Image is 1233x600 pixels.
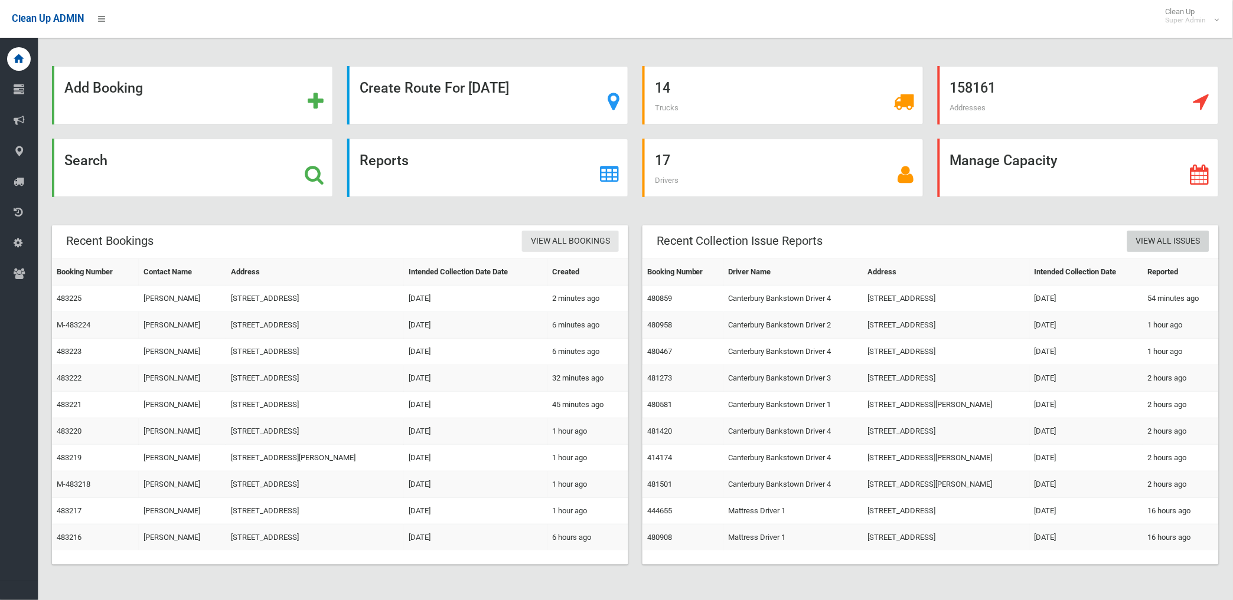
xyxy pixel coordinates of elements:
td: [DATE] [1030,365,1143,392]
td: [STREET_ADDRESS] [226,365,404,392]
td: [DATE] [404,445,548,471]
a: 480859 [647,294,672,303]
th: Booking Number [642,259,724,286]
span: Clean Up ADMIN [12,13,84,24]
td: [STREET_ADDRESS] [226,286,404,312]
a: 480958 [647,320,672,329]
a: 483216 [57,533,81,542]
td: 1 hour ago [548,418,628,445]
header: Recent Bookings [52,229,168,253]
a: 481273 [647,373,672,382]
td: 45 minutes ago [548,392,628,418]
strong: Add Booking [64,80,143,96]
td: [STREET_ADDRESS] [226,392,404,418]
a: 483222 [57,373,81,382]
a: 483219 [57,453,81,462]
td: Mattress Driver 1 [724,498,863,524]
a: 14 Trucks [642,66,924,124]
td: 1 hour ago [1143,312,1219,339]
td: [DATE] [404,365,548,392]
td: 1 hour ago [548,498,628,524]
th: Created [548,259,628,286]
a: 17 Drivers [642,139,924,197]
strong: Search [64,152,107,169]
td: [STREET_ADDRESS] [863,418,1030,445]
td: [PERSON_NAME] [139,498,226,524]
td: 6 minutes ago [548,339,628,365]
td: [DATE] [1030,471,1143,498]
td: 2 hours ago [1143,365,1219,392]
a: Add Booking [52,66,333,124]
span: Drivers [655,176,679,185]
td: [DATE] [404,498,548,524]
span: Clean Up [1160,7,1218,25]
td: 2 hours ago [1143,471,1219,498]
td: [DATE] [404,471,548,498]
td: [DATE] [404,418,548,445]
a: Search [52,139,333,197]
td: 16 hours ago [1143,498,1219,524]
td: 1 hour ago [548,445,628,471]
td: [DATE] [404,392,548,418]
td: [DATE] [1030,339,1143,365]
td: [PERSON_NAME] [139,286,226,312]
a: 480581 [647,400,672,409]
a: 414174 [647,453,672,462]
td: 6 minutes ago [548,312,628,339]
td: [DATE] [1030,286,1143,312]
small: Super Admin [1166,16,1206,25]
td: [PERSON_NAME] [139,365,226,392]
td: [STREET_ADDRESS][PERSON_NAME] [863,445,1030,471]
a: 480908 [647,533,672,542]
a: 483225 [57,294,81,303]
th: Reported [1143,259,1219,286]
strong: Reports [360,152,409,169]
a: 158161 Addresses [938,66,1219,124]
td: 2 hours ago [1143,392,1219,418]
td: 2 hours ago [1143,445,1219,471]
td: Canterbury Bankstown Driver 4 [724,445,863,471]
a: 481420 [647,427,672,435]
a: Reports [347,139,628,197]
td: [STREET_ADDRESS][PERSON_NAME] [863,392,1030,418]
td: [DATE] [1030,418,1143,445]
td: [STREET_ADDRESS] [226,524,404,551]
td: Canterbury Bankstown Driver 1 [724,392,863,418]
td: [STREET_ADDRESS] [226,498,404,524]
td: Canterbury Bankstown Driver 2 [724,312,863,339]
th: Driver Name [724,259,863,286]
th: Address [863,259,1030,286]
strong: Manage Capacity [950,152,1058,169]
a: Create Route For [DATE] [347,66,628,124]
td: Canterbury Bankstown Driver 4 [724,418,863,445]
td: [STREET_ADDRESS] [226,418,404,445]
td: 54 minutes ago [1143,286,1219,312]
a: 483217 [57,506,81,515]
strong: Create Route For [DATE] [360,80,509,96]
td: Mattress Driver 1 [724,524,863,551]
td: [PERSON_NAME] [139,445,226,471]
td: [PERSON_NAME] [139,339,226,365]
td: [DATE] [1030,392,1143,418]
td: Canterbury Bankstown Driver 4 [724,339,863,365]
td: [STREET_ADDRESS] [863,312,1030,339]
td: [STREET_ADDRESS] [863,286,1030,312]
td: [DATE] [404,524,548,551]
th: Intended Collection Date [1030,259,1143,286]
td: [STREET_ADDRESS] [863,339,1030,365]
span: Trucks [655,103,679,112]
a: View All Issues [1127,231,1209,253]
td: [PERSON_NAME] [139,392,226,418]
td: [STREET_ADDRESS] [226,471,404,498]
td: 2 hours ago [1143,418,1219,445]
a: 483223 [57,347,81,356]
td: [PERSON_NAME] [139,312,226,339]
td: [DATE] [1030,445,1143,471]
td: 16 hours ago [1143,524,1219,551]
header: Recent Collection Issue Reports [642,229,837,253]
a: 483220 [57,427,81,435]
td: [DATE] [1030,498,1143,524]
td: [DATE] [404,312,548,339]
td: [DATE] [1030,312,1143,339]
td: [PERSON_NAME] [139,418,226,445]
